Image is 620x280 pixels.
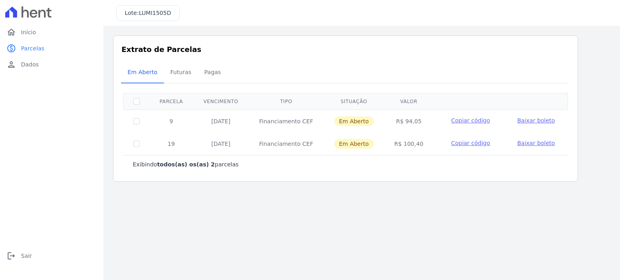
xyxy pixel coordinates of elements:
a: logoutSair [3,248,100,264]
span: Início [21,28,36,36]
td: Financiamento CEF [249,133,324,155]
i: home [6,27,16,37]
td: R$ 94,05 [384,110,434,133]
a: personDados [3,56,100,73]
td: [DATE] [193,133,249,155]
b: todos(as) os(as) 2 [157,161,215,168]
i: logout [6,251,16,261]
td: [DATE] [193,110,249,133]
a: Baixar boleto [517,139,555,147]
span: Em Aberto [334,116,374,126]
h3: Extrato de Parcelas [121,44,570,55]
span: Em Aberto [123,64,162,80]
button: Copiar código [443,139,498,147]
a: Pagas [198,62,227,83]
span: Sair [21,252,32,260]
th: Valor [384,93,434,110]
th: Situação [324,93,384,110]
span: Baixar boleto [517,140,555,146]
th: Parcela [149,93,193,110]
a: paidParcelas [3,40,100,56]
th: Tipo [249,93,324,110]
button: Copiar código [443,116,498,124]
i: paid [6,44,16,53]
td: 19 [149,133,193,155]
a: Baixar boleto [517,116,555,124]
a: homeInício [3,24,100,40]
span: Futuras [165,64,196,80]
td: Financiamento CEF [249,110,324,133]
a: Futuras [164,62,198,83]
td: R$ 100,40 [384,133,434,155]
span: Copiar código [451,117,490,124]
h3: Lote: [125,9,171,17]
span: Parcelas [21,44,44,52]
p: Exibindo parcelas [133,160,239,168]
a: Em Aberto [121,62,164,83]
span: Em Aberto [334,139,374,149]
th: Vencimento [193,93,249,110]
span: LUMI1505D [139,10,171,16]
span: Baixar boleto [517,117,555,124]
span: Copiar código [451,140,490,146]
i: person [6,60,16,69]
span: Dados [21,60,39,68]
span: Pagas [199,64,226,80]
td: 9 [149,110,193,133]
